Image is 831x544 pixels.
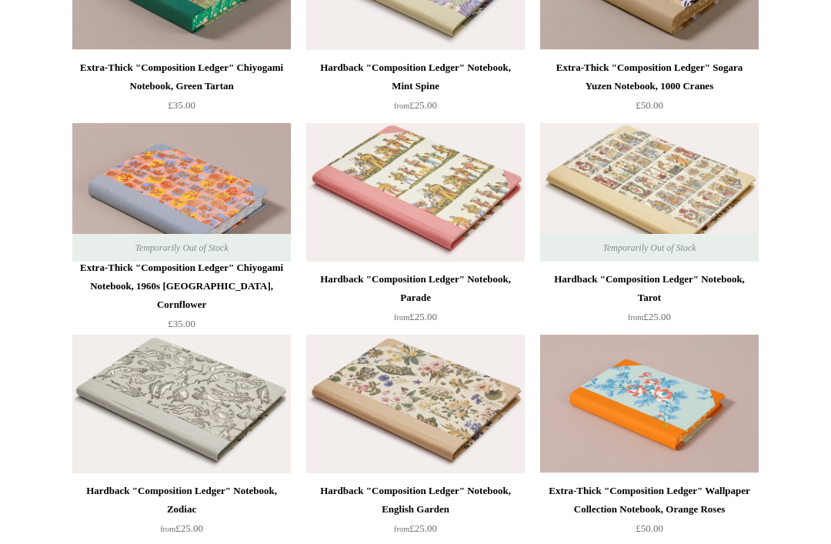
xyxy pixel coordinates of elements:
[394,523,437,535] span: £25.00
[544,59,755,96] div: Extra-Thick "Composition Ledger" Sogara Yuzen Notebook, 1000 Cranes
[310,482,521,519] div: Hardback "Composition Ledger" Notebook, English Garden
[540,59,759,122] a: Extra-Thick "Composition Ledger" Sogara Yuzen Notebook, 1000 Cranes £50.00
[540,335,759,474] a: Extra-Thick "Composition Ledger" Wallpaper Collection Notebook, Orange Roses Extra-Thick "Composi...
[76,482,287,519] div: Hardback "Composition Ledger" Notebook, Zodiac
[306,271,525,334] a: Hardback "Composition Ledger" Notebook, Parade from£25.00
[306,124,525,262] a: Hardback "Composition Ledger" Notebook, Parade Hardback "Composition Ledger" Notebook, Parade
[628,312,671,323] span: £25.00
[587,235,711,262] span: Temporarily Out of Stock
[310,271,521,308] div: Hardback "Composition Ledger" Notebook, Parade
[636,100,663,112] span: £50.00
[76,59,287,96] div: Extra-Thick "Composition Ledger" Chiyogami Notebook, Green Tartan
[168,100,195,112] span: £35.00
[394,102,409,111] span: from
[394,100,437,112] span: £25.00
[306,335,525,474] a: Hardback "Composition Ledger" Notebook, English Garden Hardback "Composition Ledger" Notebook, En...
[544,482,755,519] div: Extra-Thick "Composition Ledger" Wallpaper Collection Notebook, Orange Roses
[540,271,759,334] a: Hardback "Composition Ledger" Notebook, Tarot from£25.00
[394,526,409,534] span: from
[544,271,755,308] div: Hardback "Composition Ledger" Notebook, Tarot
[636,523,663,535] span: £50.00
[628,314,643,322] span: from
[119,235,243,262] span: Temporarily Out of Stock
[72,124,291,262] a: Extra-Thick "Composition Ledger" Chiyogami Notebook, 1960s Japan, Cornflower Extra-Thick "Composi...
[160,523,203,535] span: £25.00
[72,124,291,262] img: Extra-Thick "Composition Ledger" Chiyogami Notebook, 1960s Japan, Cornflower
[540,335,759,474] img: Extra-Thick "Composition Ledger" Wallpaper Collection Notebook, Orange Roses
[72,59,291,122] a: Extra-Thick "Composition Ledger" Chiyogami Notebook, Green Tartan £35.00
[394,312,437,323] span: £25.00
[306,335,525,474] img: Hardback "Composition Ledger" Notebook, English Garden
[540,124,759,262] a: Hardback "Composition Ledger" Notebook, Tarot Hardback "Composition Ledger" Notebook, Tarot Tempo...
[160,526,175,534] span: from
[72,335,291,474] a: Hardback "Composition Ledger" Notebook, Zodiac Hardback "Composition Ledger" Notebook, Zodiac
[306,59,525,122] a: Hardback "Composition Ledger" Notebook, Mint Spine from£25.00
[306,124,525,262] img: Hardback "Composition Ledger" Notebook, Parade
[76,259,287,315] div: Extra-Thick "Composition Ledger" Chiyogami Notebook, 1960s [GEOGRAPHIC_DATA], Cornflower
[540,124,759,262] img: Hardback "Composition Ledger" Notebook, Tarot
[72,335,291,474] img: Hardback "Composition Ledger" Notebook, Zodiac
[168,319,195,330] span: £35.00
[310,59,521,96] div: Hardback "Composition Ledger" Notebook, Mint Spine
[394,314,409,322] span: from
[72,259,291,334] a: Extra-Thick "Composition Ledger" Chiyogami Notebook, 1960s [GEOGRAPHIC_DATA], Cornflower £35.00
